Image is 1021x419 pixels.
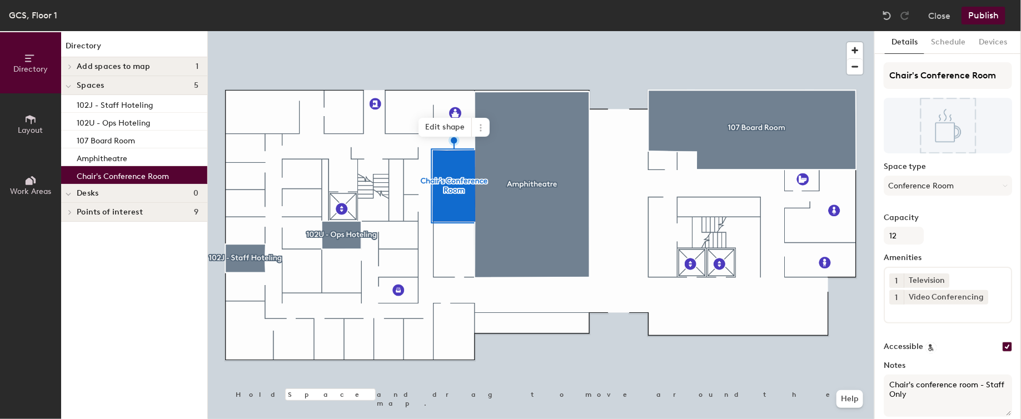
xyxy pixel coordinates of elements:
img: The space named Chair's Conference Room [884,98,1012,153]
div: Television [904,273,949,288]
button: Schedule [924,31,972,54]
div: Video Conferencing [904,290,988,305]
textarea: Chair's conference room - Staff Only [884,375,1012,417]
button: Publish [962,7,1005,24]
span: 9 [194,208,198,217]
span: 1 [895,275,898,287]
p: 102J - Staff Hoteling [77,97,153,110]
label: Amenities [884,253,1012,262]
button: Close [928,7,950,24]
p: Chair's Conference Room [77,168,169,181]
label: Capacity [884,213,1012,222]
div: GCS, Floor 1 [9,8,57,22]
p: 107 Board Room [77,133,135,146]
span: Work Areas [10,187,51,196]
button: Conference Room [884,176,1012,196]
h1: Directory [61,40,207,57]
span: 1 [196,62,198,71]
span: Points of interest [77,208,143,217]
span: Spaces [77,81,104,90]
span: Edit shape [419,118,472,137]
button: Details [885,31,924,54]
span: 5 [194,81,198,90]
button: 1 [889,290,904,305]
p: Amphitheatre [77,151,127,163]
span: 0 [193,189,198,198]
button: 1 [889,273,904,288]
button: Help [836,390,863,408]
img: Redo [899,10,910,21]
img: Undo [881,10,893,21]
span: Add spaces to map [77,62,151,71]
span: Layout [18,126,43,135]
label: Notes [884,361,1012,370]
label: Space type [884,162,1012,171]
label: Accessible [884,342,923,351]
span: 1 [895,292,898,303]
button: Devices [972,31,1014,54]
p: 102U - Ops Hoteling [77,115,150,128]
span: Desks [77,189,98,198]
span: Directory [13,64,48,74]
